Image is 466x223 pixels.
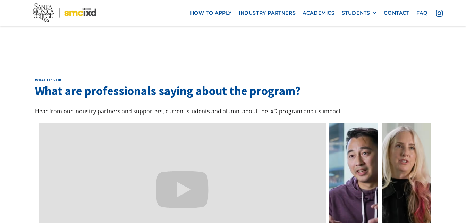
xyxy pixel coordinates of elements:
h2: What it’s like [35,77,431,83]
a: how to apply [187,7,235,19]
p: Hear from our industry partners and supporters, current students and alumni about the IxD program... [35,107,431,116]
a: faq [413,7,431,19]
div: STUDENTS [342,10,370,16]
a: contact [380,7,413,19]
img: icon - instagram [436,10,443,17]
a: Academics [299,7,338,19]
h3: What are professionals saying about the program? [35,83,431,100]
div: STUDENTS [342,10,377,16]
img: Santa Monica College - SMC IxD logo [33,3,96,22]
a: industry partners [235,7,299,19]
